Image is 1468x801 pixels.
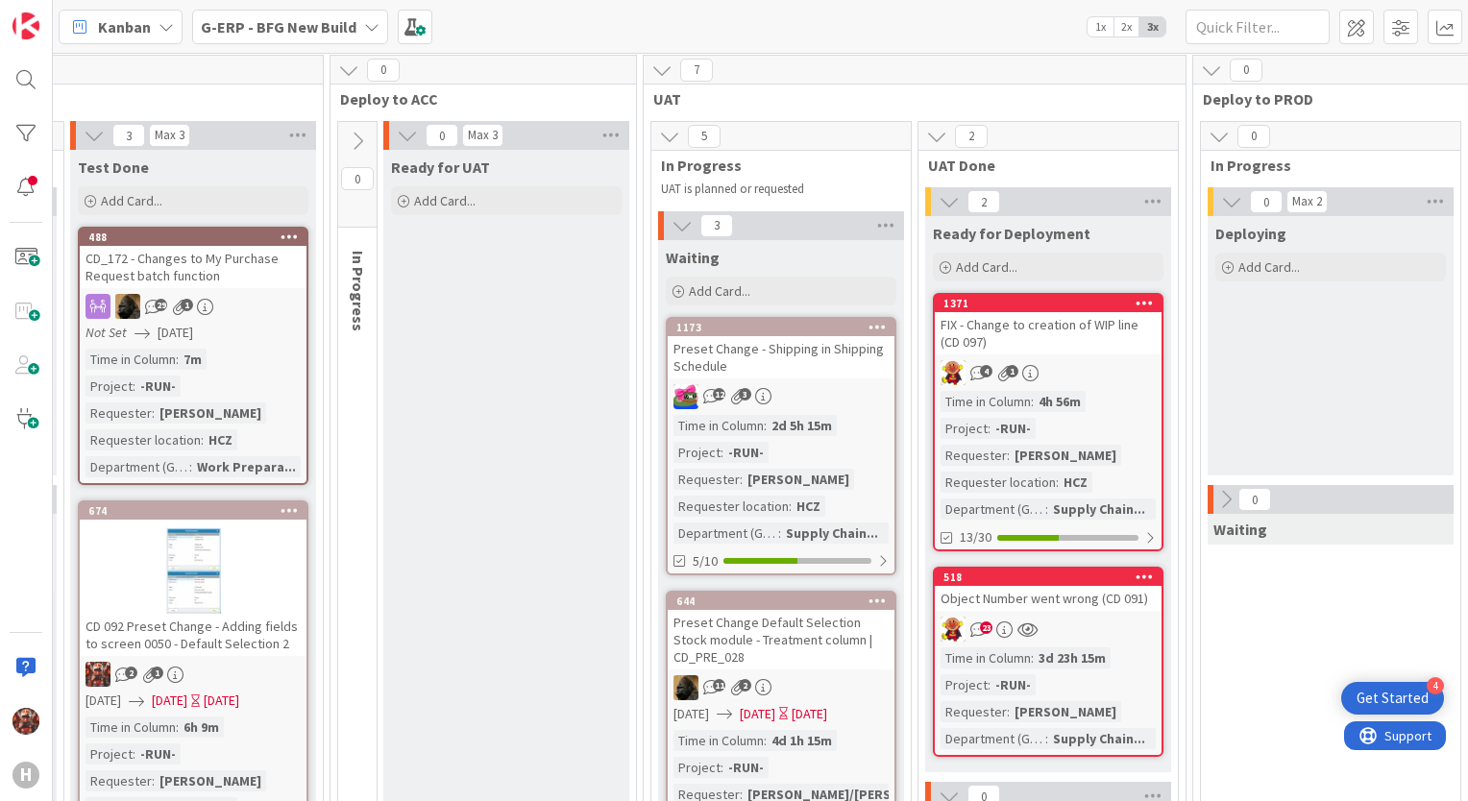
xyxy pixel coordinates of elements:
[789,496,792,517] span: :
[133,376,135,397] span: :
[414,192,476,209] span: Add Card...
[666,248,720,267] span: Waiting
[1238,488,1271,511] span: 0
[78,227,308,485] a: 488CD_172 - Changes to My Purchase Request batch functionNDNot Set[DATE]Time in Column:7mProject:...
[1031,647,1034,668] span: :
[764,415,767,436] span: :
[80,229,306,288] div: 488CD_172 - Changes to My Purchase Request batch function
[935,586,1162,611] div: Object Number went wrong (CD 091)
[935,617,1162,642] div: LC
[86,429,201,450] div: Requester location
[1341,682,1444,715] div: Open Get Started checklist, remaining modules: 4
[676,321,894,334] div: 1173
[201,17,356,36] b: G-ERP - BFG New Build
[80,229,306,246] div: 488
[723,757,769,778] div: -RUN-
[960,527,991,547] span: 13/30
[86,770,152,791] div: Requester
[155,131,184,140] div: Max 3
[86,376,133,397] div: Project
[1211,156,1436,175] span: In Progress
[1250,190,1283,213] span: 0
[115,294,140,319] img: ND
[967,190,1000,213] span: 2
[1034,391,1086,412] div: 4h 56m
[778,522,781,544] span: :
[935,295,1162,354] div: 1371FIX - Change to creation of WIP line (CD 097)
[721,757,723,778] span: :
[204,691,239,711] div: [DATE]
[673,704,709,724] span: [DATE]
[155,402,266,424] div: [PERSON_NAME]
[661,156,887,175] span: In Progress
[155,299,167,311] span: 29
[135,743,181,765] div: -RUN-
[1045,728,1048,749] span: :
[1139,17,1165,36] span: 3x
[991,674,1036,695] div: -RUN-
[201,429,204,450] span: :
[668,384,894,409] div: JK
[1215,224,1286,243] span: Deploying
[764,730,767,751] span: :
[767,730,837,751] div: 4d 1h 15m
[1048,498,1150,520] div: Supply Chain...
[739,679,751,692] span: 2
[935,360,1162,385] div: LC
[80,246,306,288] div: CD_172 - Changes to My Purchase Request batch function
[1088,17,1113,36] span: 1x
[86,324,127,341] i: Not Set
[80,662,306,687] div: JK
[80,614,306,656] div: CD 092 Preset Change - Adding fields to screen 0050 - Default Selection 2
[1292,197,1322,206] div: Max 2
[933,293,1163,551] a: 1371FIX - Change to creation of WIP line (CD 097)LCTime in Column:4h 56mProject:-RUN-Requester:[P...
[933,224,1090,243] span: Ready for Deployment
[86,716,176,738] div: Time in Column
[468,131,498,140] div: Max 3
[781,522,883,544] div: Supply Chain...
[700,214,733,237] span: 3
[668,336,894,378] div: Preset Change - Shipping in Shipping Schedule
[1034,647,1111,668] div: 3d 23h 15m
[673,384,698,409] img: JK
[661,182,888,197] p: UAT is planned or requested
[933,567,1163,757] a: 518Object Number went wrong (CD 091)LCTime in Column:3d 23h 15mProject:-RUN-Requester:[PERSON_NAM...
[980,621,992,634] span: 23
[941,728,1045,749] div: Department (G-ERP)
[1031,391,1034,412] span: :
[673,730,764,751] div: Time in Column
[988,418,991,439] span: :
[668,319,894,378] div: 1173Preset Change - Shipping in Shipping Schedule
[40,3,87,26] span: Support
[1357,689,1429,708] div: Get Started
[668,593,894,610] div: 644
[426,124,458,147] span: 0
[391,158,490,177] span: Ready for UAT
[189,456,192,477] span: :
[80,502,306,656] div: 674CD 092 Preset Change - Adding fields to screen 0050 - Default Selection 2
[1006,365,1018,377] span: 1
[12,762,39,789] div: H
[367,59,400,82] span: 0
[1186,10,1330,44] input: Quick Filter...
[941,617,966,642] img: LC
[152,402,155,424] span: :
[673,675,698,700] img: ND
[135,376,181,397] div: -RUN-
[943,570,1162,584] div: 518
[980,365,992,377] span: 4
[1427,677,1444,694] div: 4
[1238,258,1300,276] span: Add Card...
[673,415,764,436] div: Time in Column
[689,282,750,300] span: Add Card...
[1059,472,1092,493] div: HCZ
[86,349,176,370] div: Time in Column
[179,349,207,370] div: 7m
[88,231,306,244] div: 488
[340,89,612,109] span: Deploy to ACC
[1007,701,1010,722] span: :
[1010,445,1121,466] div: [PERSON_NAME]
[12,12,39,39] img: Visit kanbanzone.com
[86,691,121,711] span: [DATE]
[1230,59,1262,82] span: 0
